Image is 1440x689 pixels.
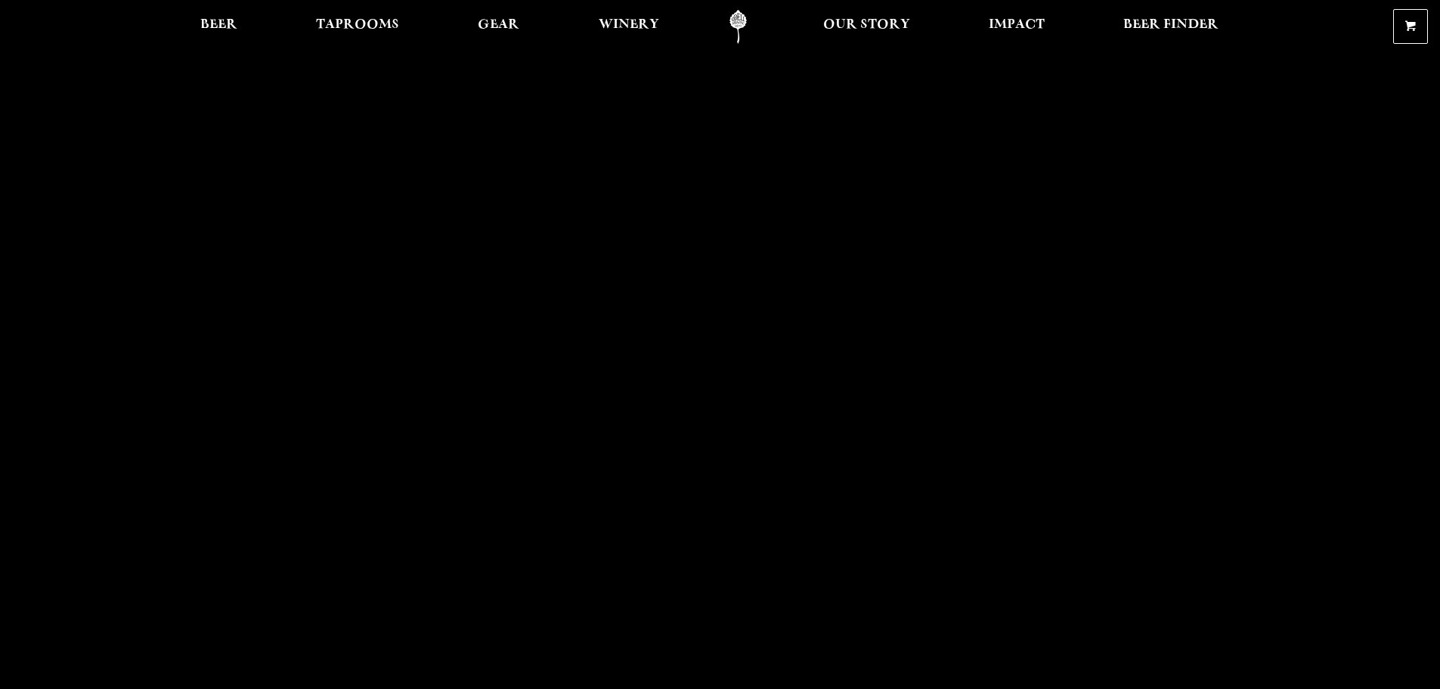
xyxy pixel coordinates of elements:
span: Beer Finder [1123,19,1219,31]
span: Taprooms [316,19,399,31]
span: Impact [989,19,1045,31]
span: Gear [478,19,519,31]
a: Odell Home [710,10,766,44]
a: Gear [468,10,529,44]
a: Winery [589,10,669,44]
span: Our Story [823,19,910,31]
a: Beer Finder [1113,10,1228,44]
a: Taprooms [306,10,409,44]
a: Beer [190,10,247,44]
span: Beer [200,19,237,31]
a: Impact [979,10,1054,44]
a: Our Story [813,10,920,44]
span: Winery [599,19,659,31]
